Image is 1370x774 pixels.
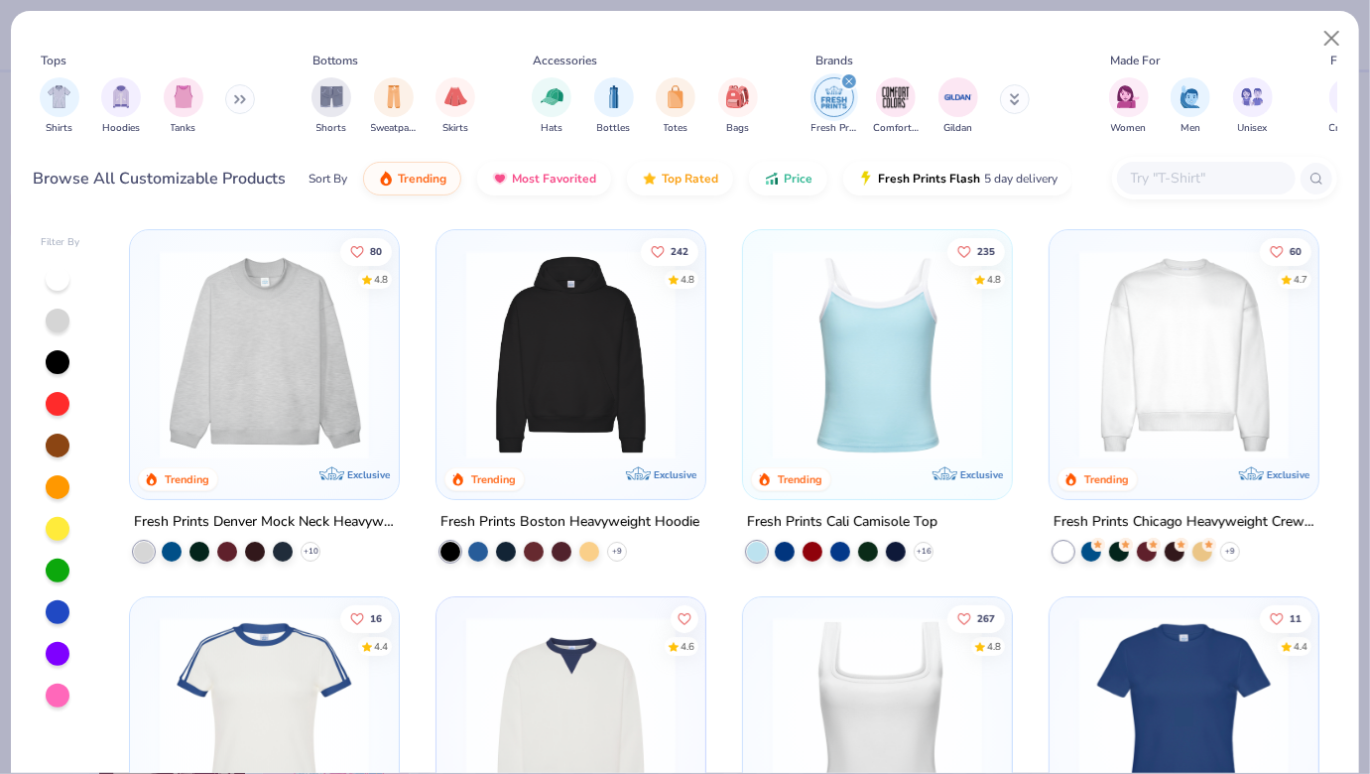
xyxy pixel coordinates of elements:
[436,77,475,136] div: filter for Skirts
[320,85,343,108] img: Shorts Image
[656,77,695,136] div: filter for Totes
[976,613,994,623] span: 267
[843,162,1072,195] button: Fresh Prints Flash5 day delivery
[492,171,508,187] img: most_fav.gif
[371,77,417,136] div: filter for Sweatpants
[347,468,390,481] span: Exclusive
[603,85,625,108] img: Bottles Image
[640,237,697,265] button: Like
[1259,237,1310,265] button: Like
[946,604,1004,632] button: Like
[946,237,1004,265] button: Like
[594,77,634,136] button: filter button
[1241,85,1264,108] img: Unisex Image
[992,250,1221,459] img: 61d0f7fa-d448-414b-acbf-5d07f88334cb
[1117,85,1140,108] img: Women Image
[101,77,141,136] div: filter for Hoodies
[1171,77,1210,136] button: filter button
[1054,510,1314,535] div: Fresh Prints Chicago Heavyweight Crewneck
[311,77,351,136] button: filter button
[150,250,379,459] img: f5d85501-0dbb-4ee4-b115-c08fa3845d83
[398,171,446,187] span: Trending
[1171,77,1210,136] div: filter for Men
[627,162,733,195] button: Top Rated
[369,246,381,256] span: 80
[1289,246,1301,256] span: 60
[656,77,695,136] button: filter button
[984,168,1058,191] span: 5 day delivery
[1109,77,1149,136] div: filter for Women
[819,82,849,112] img: Fresh Prints Image
[811,77,857,136] div: filter for Fresh Prints
[339,604,391,632] button: Like
[811,77,857,136] button: filter button
[541,121,562,136] span: Hats
[311,77,351,136] div: filter for Shorts
[1225,546,1235,558] span: + 9
[662,171,718,187] span: Top Rated
[1259,604,1310,632] button: Like
[1180,85,1201,108] img: Men Image
[512,171,596,187] span: Most Favorited
[747,510,937,535] div: Fresh Prints Cali Camisole Top
[664,121,688,136] span: Totes
[718,77,758,136] div: filter for Bags
[986,639,1000,654] div: 4.8
[309,170,347,188] div: Sort By
[173,85,194,108] img: Tanks Image
[881,82,911,112] img: Comfort Colors Image
[680,639,693,654] div: 4.6
[938,77,978,136] div: filter for Gildan
[369,613,381,623] span: 16
[784,171,812,187] span: Price
[363,162,461,195] button: Trending
[477,162,611,195] button: Most Favorited
[763,250,992,459] img: a25d9891-da96-49f3-a35e-76288174bf3a
[48,85,70,108] img: Shirts Image
[1109,77,1149,136] button: filter button
[642,171,658,187] img: TopRated.gif
[110,85,132,108] img: Hoodies Image
[726,121,749,136] span: Bags
[670,246,687,256] span: 242
[1129,167,1282,190] input: Try "T-Shirt"
[316,121,347,136] span: Shorts
[685,250,915,459] img: d4a37e75-5f2b-4aef-9a6e-23330c63bbc0
[1330,52,1350,69] div: Fits
[303,546,317,558] span: + 10
[943,82,973,112] img: Gildan Image
[532,77,571,136] button: filter button
[670,604,697,632] button: Like
[456,250,685,459] img: 91acfc32-fd48-4d6b-bdad-a4c1a30ac3fc
[442,121,468,136] span: Skirts
[40,77,79,136] div: filter for Shirts
[34,167,287,191] div: Browse All Customizable Products
[873,77,919,136] button: filter button
[612,546,622,558] span: + 9
[718,77,758,136] button: filter button
[373,272,387,287] div: 4.8
[436,77,475,136] button: filter button
[1233,77,1273,136] div: filter for Unisex
[379,250,608,459] img: a90f7c54-8796-4cb2-9d6e-4e9644cfe0fe
[378,171,394,187] img: trending.gif
[873,121,919,136] span: Comfort Colors
[960,468,1003,481] span: Exclusive
[938,77,978,136] button: filter button
[1267,468,1309,481] span: Exclusive
[873,77,919,136] div: filter for Comfort Colors
[1293,272,1307,287] div: 4.7
[654,468,696,481] span: Exclusive
[1293,639,1307,654] div: 4.4
[164,77,203,136] button: filter button
[532,77,571,136] div: filter for Hats
[1233,77,1273,136] button: filter button
[986,272,1000,287] div: 4.8
[440,510,699,535] div: Fresh Prints Boston Heavyweight Hoodie
[1069,250,1299,459] img: 1358499d-a160-429c-9f1e-ad7a3dc244c9
[665,85,686,108] img: Totes Image
[878,171,980,187] span: Fresh Prints Flash
[943,121,972,136] span: Gildan
[164,77,203,136] div: filter for Tanks
[1313,20,1351,58] button: Close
